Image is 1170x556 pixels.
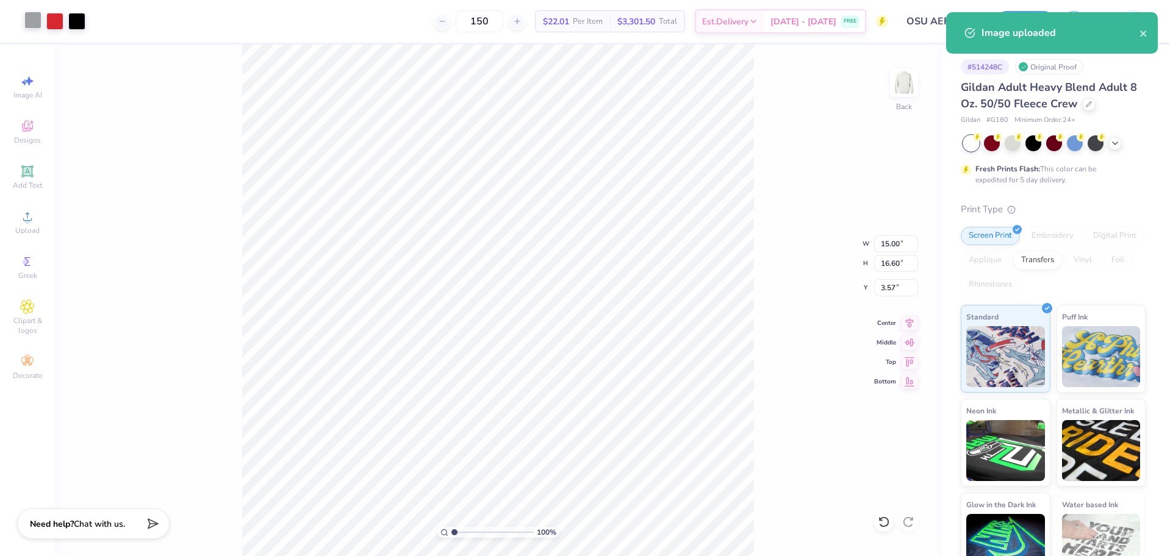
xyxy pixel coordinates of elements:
span: Center [874,319,896,327]
div: Rhinestones [961,276,1020,294]
span: Glow in the Dark Ink [966,498,1036,511]
span: $3,301.50 [617,15,655,28]
button: close [1139,26,1148,40]
span: $22.01 [543,15,569,28]
span: Standard [966,310,999,323]
span: Bottom [874,377,896,386]
span: # G180 [986,115,1008,126]
div: Image uploaded [982,26,1139,40]
img: Neon Ink [966,420,1045,481]
div: Screen Print [961,227,1020,245]
span: Est. Delivery [702,15,748,28]
img: Puff Ink [1062,326,1141,387]
span: Decorate [13,371,42,380]
span: Total [659,15,677,28]
strong: Fresh Prints Flash: [975,164,1040,174]
div: Print Type [961,202,1146,216]
div: Digital Print [1085,227,1144,245]
div: Foil [1104,251,1132,269]
div: Vinyl [1066,251,1100,269]
span: Water based Ink [1062,498,1118,511]
input: – – [456,10,503,32]
span: Neon Ink [966,404,996,417]
input: Untitled Design [897,9,987,34]
span: Image AI [13,90,42,100]
span: FREE [844,17,856,26]
span: Upload [15,226,40,235]
div: Original Proof [1015,59,1083,74]
img: Back [892,71,916,95]
span: Metallic & Glitter Ink [1062,404,1134,417]
div: Applique [961,251,1010,269]
span: Clipart & logos [6,316,49,335]
span: 100 % [537,527,556,538]
span: Gildan Adult Heavy Blend Adult 8 Oz. 50/50 Fleece Crew [961,80,1137,111]
span: Puff Ink [1062,310,1088,323]
div: Embroidery [1024,227,1082,245]
span: [DATE] - [DATE] [770,15,836,28]
span: Gildan [961,115,980,126]
span: Designs [14,135,41,145]
span: Per Item [573,15,603,28]
img: Standard [966,326,1045,387]
span: Minimum Order: 24 + [1014,115,1075,126]
span: Middle [874,338,896,347]
div: Transfers [1013,251,1062,269]
div: # 514248C [961,59,1009,74]
span: Top [874,358,896,366]
div: Back [896,101,912,112]
img: Metallic & Glitter Ink [1062,420,1141,481]
strong: Need help? [30,518,74,530]
span: Greek [18,271,37,280]
span: Chat with us. [74,518,125,530]
div: This color can be expedited for 5 day delivery. [975,163,1125,185]
span: Add Text [13,180,42,190]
